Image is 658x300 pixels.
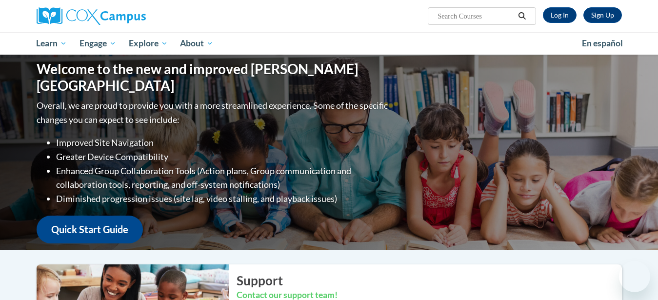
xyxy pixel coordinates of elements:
iframe: Button to launch messaging window [619,261,650,292]
h1: Welcome to the new and improved [PERSON_NAME][GEOGRAPHIC_DATA] [37,61,390,94]
li: Diminished progression issues (site lag, video stalling, and playback issues) [56,192,390,206]
a: En español [576,33,629,54]
li: Greater Device Compatibility [56,150,390,164]
span: Engage [80,38,116,49]
span: En español [582,38,623,48]
a: Register [583,7,622,23]
div: Main menu [22,32,637,55]
img: Cox Campus [37,7,146,25]
a: Cox Campus [37,7,222,25]
span: Explore [129,38,168,49]
a: Explore [122,32,174,55]
p: Overall, we are proud to provide you with a more streamlined experience. Some of the specific cha... [37,99,390,127]
li: Enhanced Group Collaboration Tools (Action plans, Group communication and collaboration tools, re... [56,164,390,192]
a: Log In [543,7,577,23]
a: Engage [73,32,122,55]
li: Improved Site Navigation [56,136,390,150]
span: About [180,38,213,49]
a: About [174,32,219,55]
span: Learn [36,38,67,49]
a: Learn [30,32,74,55]
input: Search Courses [437,10,515,22]
button: Search [515,10,529,22]
a: Quick Start Guide [37,216,143,243]
h2: Support [237,272,622,289]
